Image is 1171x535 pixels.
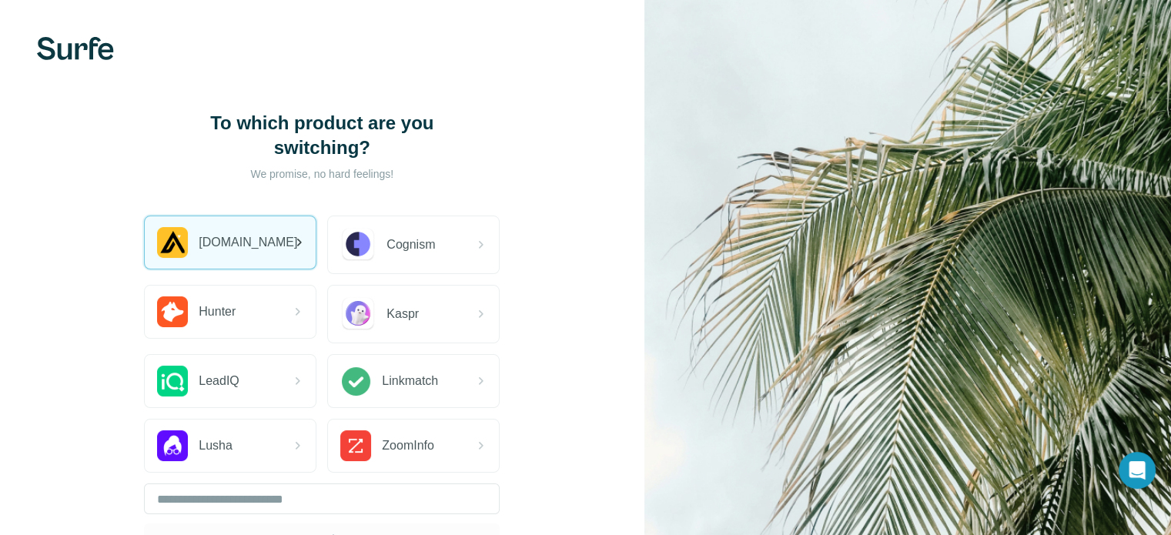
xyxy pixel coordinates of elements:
[199,303,236,321] span: Hunter
[168,166,476,182] p: We promise, no hard feelings!
[199,372,239,390] span: LeadIQ
[340,296,376,332] img: Kaspr Logo
[157,227,188,258] img: Apollo.io Logo
[199,436,233,455] span: Lusha
[340,430,371,461] img: ZoomInfo Logo
[168,111,476,160] h1: To which product are you switching?
[382,372,438,390] span: Linkmatch
[382,436,434,455] span: ZoomInfo
[340,366,371,396] img: Linkmatch Logo
[1119,452,1156,489] div: Open Intercom Messenger
[386,305,419,323] span: Kaspr
[386,236,435,254] span: Cognism
[37,37,114,60] img: Surfe's logo
[157,366,188,396] img: LeadIQ Logo
[340,227,376,262] img: Cognism Logo
[199,233,297,252] span: [DOMAIN_NAME]
[157,296,188,327] img: Hunter.io Logo
[157,430,188,461] img: Lusha Logo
